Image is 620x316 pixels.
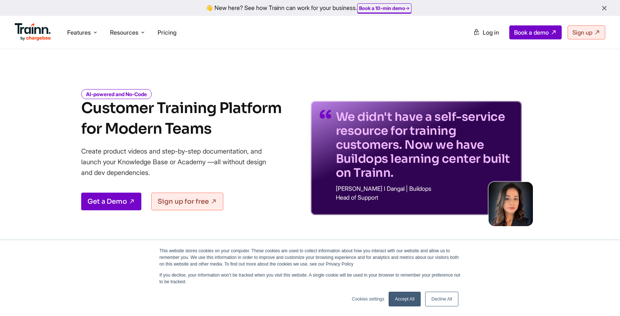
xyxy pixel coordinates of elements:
a: Pricing [158,29,176,36]
a: Book a 10-min demo→ [359,5,410,11]
a: Sign up for free [151,193,223,210]
a: Sign up [568,25,605,39]
p: [PERSON_NAME] I Dangal | Buildops [336,186,513,192]
p: If you decline, your information won’t be tracked when you visit this website. A single cookie wi... [159,272,461,285]
a: Book a demo [509,25,562,39]
p: Create product videos and step-by-step documentation, and launch your Knowledge Base or Academy —... [81,146,277,178]
p: Head of Support [336,194,513,200]
span: Sign up [572,29,592,36]
a: Cookies settings [352,296,384,302]
i: AI-powered and No-Code [81,89,152,99]
img: sabina-buildops.d2e8138.png [489,182,533,226]
a: Log in [469,26,503,39]
span: Log in [483,29,499,36]
div: 👋 New here? See how Trainn can work for your business. [4,4,616,11]
a: Get a Demo [81,193,141,210]
p: This website stores cookies on your computer. These cookies are used to collect information about... [159,247,461,267]
h1: Customer Training Platform for Modern Teams [81,98,282,139]
img: Trainn Logo [15,23,51,41]
a: Decline All [425,292,458,306]
span: Resources [110,28,138,36]
span: Book a demo [514,29,549,36]
img: quotes-purple.41a7099.svg [320,110,331,119]
span: Features [67,28,91,36]
a: Accept All [389,292,421,306]
p: We didn't have a self-service resource for training customers. Now we have Buildops learning cent... [336,110,513,180]
b: Book a 10-min demo [359,5,405,11]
